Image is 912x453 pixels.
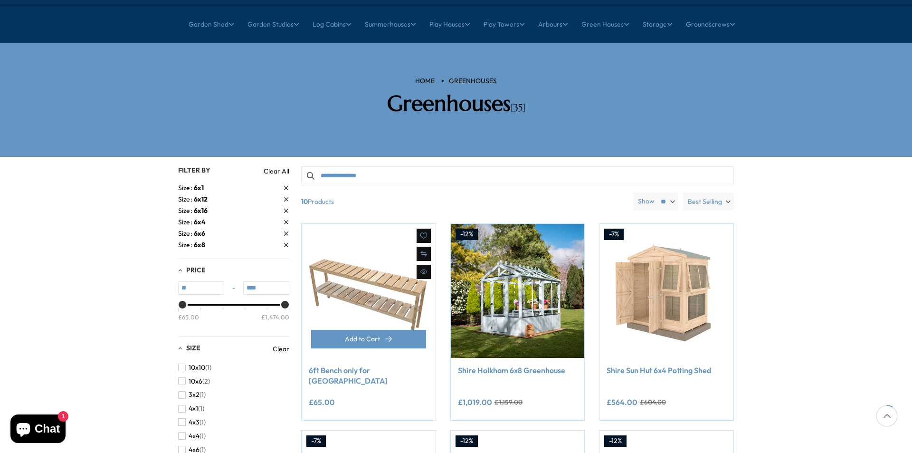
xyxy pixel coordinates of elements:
[484,12,525,36] a: Play Towers
[273,344,289,354] a: Clear
[189,364,205,372] span: 10x10
[194,229,205,238] span: 6x6
[321,91,591,116] h2: Greenhouses
[178,429,206,443] button: 4x4
[301,193,308,211] b: 10
[224,283,243,293] span: -
[449,77,497,86] a: Greenhouses
[264,166,289,176] a: Clear All
[458,365,578,376] a: Shire Holkham 6x8 Greenhouse
[189,377,202,386] span: 10x6
[643,12,673,36] a: Storage
[199,391,206,399] span: (1)
[189,432,199,440] span: 4x4
[198,405,204,413] span: (1)
[607,398,637,406] ins: £564.00
[309,398,335,406] ins: £65.00
[178,281,224,295] input: Min value
[604,435,627,447] div: -12%
[178,415,206,429] button: 4x3
[178,166,210,174] span: Filter By
[313,12,351,36] a: Log Cabins
[511,102,525,114] span: [35]
[202,377,210,386] span: (2)
[186,344,200,352] span: Size
[178,388,206,402] button: 3x2
[178,312,199,321] div: £65.00
[429,12,470,36] a: Play Houses
[178,361,211,375] button: 10x10
[688,193,722,211] span: Best Selling
[199,418,206,426] span: (1)
[189,391,199,399] span: 3x2
[306,435,326,447] div: -7%
[604,229,624,240] div: -7%
[178,183,194,193] span: Size
[178,229,194,239] span: Size
[178,375,210,388] button: 10x6
[297,193,629,211] span: Products
[194,218,206,226] span: 6x4
[301,166,734,185] input: Search products
[494,399,522,405] del: £1,159.00
[189,405,198,413] span: 4x1
[178,217,194,227] span: Size
[456,229,478,240] div: -12%
[456,435,478,447] div: -12%
[686,12,735,36] a: Groundscrews
[199,432,206,440] span: (1)
[205,364,211,372] span: (1)
[194,183,204,192] span: 6x1
[8,414,68,445] inbox-online-store-chat: Shopify online store chat
[194,195,208,203] span: 6x12
[599,224,733,358] img: Shire Sun Hut 6x4 Potting Shed - Best Shed
[247,12,299,36] a: Garden Studios
[261,312,289,321] div: £1,474.00
[178,194,194,204] span: Size
[638,197,655,206] label: Show
[189,418,199,426] span: 4x3
[186,266,206,274] span: Price
[178,206,194,216] span: Size
[178,240,194,250] span: Size
[451,224,585,358] img: Shire Holkham 6x8 Greenhouse - Best Shed
[345,336,380,342] span: Add to Cart
[178,402,204,415] button: 4x1
[311,330,426,348] button: Add to Cart
[309,365,428,386] a: 6ft Bench only for [GEOGRAPHIC_DATA]
[189,12,234,36] a: Garden Shed
[607,365,726,376] a: Shire Sun Hut 6x4 Potting Shed
[415,77,435,86] a: HOME
[683,193,734,211] label: Best Selling
[194,241,205,249] span: 6x8
[538,12,568,36] a: Arbours
[458,398,492,406] ins: £1,019.00
[178,304,289,329] div: Price
[640,399,666,405] del: £604.00
[194,206,208,215] span: 6x16
[243,281,289,295] input: Max value
[581,12,629,36] a: Green Houses
[365,12,416,36] a: Summerhouses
